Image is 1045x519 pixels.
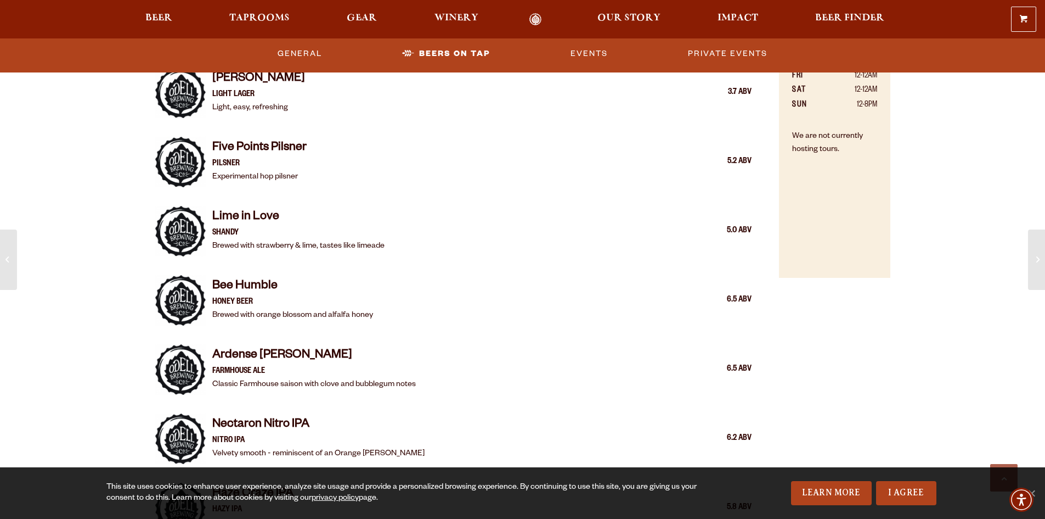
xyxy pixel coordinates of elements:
[212,240,385,253] p: Brewed with strawberry & lime, tastes like limeade
[155,68,206,118] img: Item Thumbnail
[340,13,384,26] a: Gear
[312,494,359,503] a: privacy policy
[590,13,668,26] a: Our Story
[212,365,416,378] p: Farmhouse Ale
[212,417,425,434] h4: Nectaron Nitro IPA
[212,88,305,102] p: Light Lager
[212,434,425,448] p: Nitro IPA
[212,209,385,227] h4: Lime in Love
[791,481,872,505] a: Learn More
[212,348,416,365] h4: Ardense [PERSON_NAME]
[212,278,373,296] h4: Bee Humble
[697,224,752,238] div: 5.0 ABV
[710,13,765,26] a: Impact
[876,481,936,505] a: I Agree
[155,137,206,187] img: Item Thumbnail
[138,13,179,26] a: Beer
[792,124,877,157] p: We are not currently hosting tours.
[718,14,758,23] span: Impact
[212,448,425,461] p: Velvety smooth - reminiscent of an Orange [PERSON_NAME]
[427,13,485,26] a: Winery
[697,155,752,169] div: 5.2 ABV
[566,41,612,66] a: Events
[792,83,827,98] th: SAT
[155,414,206,464] img: Item Thumbnail
[212,378,416,392] p: Classic Farmhouse saison with clove and bubblegum notes
[827,98,877,113] td: 12-8pm
[347,14,377,23] span: Gear
[155,275,206,326] img: Item Thumbnail
[434,14,478,23] span: Winery
[827,69,877,83] td: 12-12am
[155,206,206,256] img: Item Thumbnail
[815,14,884,23] span: Beer Finder
[597,14,660,23] span: Our Story
[1009,488,1033,512] div: Accessibility Menu
[684,41,772,66] a: Private Events
[697,432,752,446] div: 6.2 ABV
[212,71,305,88] h4: [PERSON_NAME]
[697,362,752,377] div: 6.5 ABV
[792,98,827,113] th: SUN
[808,13,891,26] a: Beer Finder
[212,158,307,171] p: Pilsner
[827,83,877,98] td: 12-12am
[212,171,307,184] p: Experimental hop pilsner
[398,41,494,66] a: Beers on Tap
[792,69,827,83] th: FRI
[145,14,172,23] span: Beer
[697,293,752,308] div: 6.5 ABV
[106,482,701,504] div: This site uses cookies to enhance user experience, analyze site usage and provide a personalized ...
[222,13,297,26] a: Taprooms
[212,296,373,309] p: Honey Beer
[229,14,290,23] span: Taprooms
[990,464,1018,492] a: Scroll to top
[273,41,326,66] a: General
[697,86,752,100] div: 3.7 ABV
[212,227,385,240] p: Shandy
[155,344,206,395] img: Item Thumbnail
[212,309,373,322] p: Brewed with orange blossom and alfalfa honey
[515,13,556,26] a: Odell Home
[212,140,307,158] h4: Five Points Pilsner
[212,102,305,115] p: Light, easy, refreshing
